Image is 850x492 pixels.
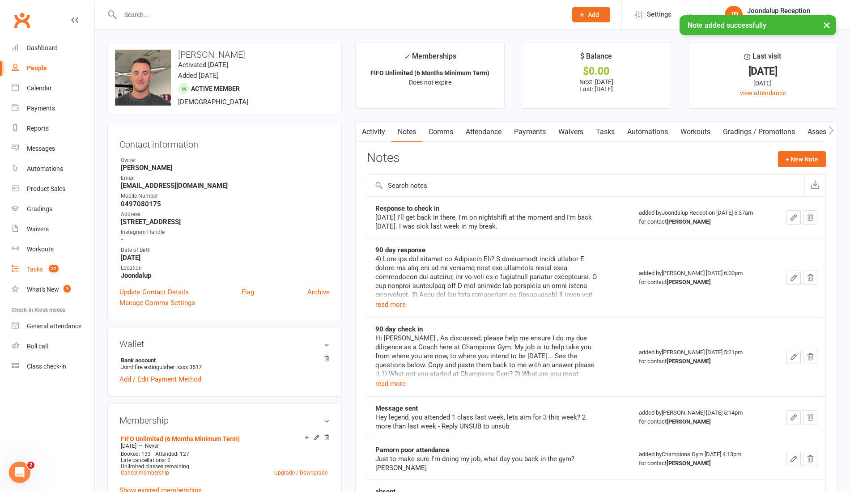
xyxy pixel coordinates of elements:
[12,78,94,98] a: Calendar
[12,356,94,377] a: Class kiosk mode
[27,225,49,233] div: Waivers
[674,122,717,142] a: Workouts
[717,122,801,142] a: Gradings / Promotions
[119,287,189,297] a: Update Contact Details
[639,408,766,426] div: added by [PERSON_NAME] [DATE] 5:14pm
[639,217,766,226] div: for contact
[119,356,330,372] li: Joint fire extinguisher
[375,454,599,472] div: Just to make sure I'm doing my job, what day you back in the gym? [PERSON_NAME]
[391,122,422,142] a: Notes
[119,416,330,425] h3: Membership
[121,357,325,364] strong: Bank account
[12,139,94,159] a: Messages
[12,316,94,336] a: General attendance kiosk mode
[375,246,425,254] strong: 90 day response
[121,470,169,476] a: Cancel membership
[530,78,663,93] p: Next: [DATE] Last: [DATE]
[27,462,34,469] span: 2
[375,299,406,310] button: read more
[119,339,330,349] h3: Wallet
[747,7,825,15] div: Joondalup Reception
[27,185,65,192] div: Product Sales
[667,460,711,467] strong: [PERSON_NAME]
[178,98,248,106] span: [DEMOGRAPHIC_DATA]
[725,6,743,24] div: JR
[27,44,58,51] div: Dashboard
[307,287,330,297] a: Archive
[588,11,599,18] span: Add
[27,125,49,132] div: Reports
[667,418,711,425] strong: [PERSON_NAME]
[12,98,94,119] a: Payments
[639,417,766,426] div: for contact
[621,122,674,142] a: Automations
[375,213,599,231] div: [DATE] I'll get back in there, I'm on nightshift at the moment and I'm back [DATE]. I was sick la...
[530,67,663,76] div: $0.00
[667,279,711,285] strong: [PERSON_NAME]
[404,51,456,67] div: Memberships
[121,246,330,254] div: Date of Birth
[778,151,826,167] button: + New Note
[819,15,835,34] button: ×
[27,145,55,152] div: Messages
[580,51,612,67] div: $ Balance
[121,271,330,280] strong: Joondalup
[177,364,202,370] span: xxxx 3517
[639,208,766,226] div: added by Joondalup Reception [DATE] 5:37am
[27,266,43,273] div: Tasks
[11,9,33,31] a: Clubworx
[27,246,54,253] div: Workouts
[27,363,66,370] div: Class check-in
[191,85,240,92] span: Active member
[12,239,94,259] a: Workouts
[747,15,825,23] div: Champion [PERSON_NAME]
[639,348,766,366] div: added by [PERSON_NAME] [DATE] 5:21pm
[370,69,489,76] strong: FIFO Unlimited (6 Months Minimum Term)
[178,72,219,80] time: Added [DATE]
[375,446,449,454] strong: Pamorn poor attendance
[121,254,330,262] strong: [DATE]
[9,462,30,483] iframe: Intercom live chat
[590,122,621,142] a: Tasks
[680,15,836,35] div: Note added successfully
[121,435,240,442] a: FIFO Unlimited (6 Months Minimum Term)
[121,451,151,457] span: Booked: 133
[639,269,766,287] div: added by [PERSON_NAME] [DATE] 6:00pm
[552,122,590,142] a: Waivers
[178,61,228,69] time: Activated [DATE]
[639,459,766,468] div: for contact
[121,457,327,463] div: Late cancellations: 2
[121,210,330,219] div: Address
[375,378,406,389] button: read more
[27,343,48,350] div: Roll call
[12,219,94,239] a: Waivers
[508,122,552,142] a: Payments
[375,325,423,333] strong: 90 day check in
[121,443,136,449] span: [DATE]
[155,451,189,457] span: Attended: 127
[740,89,786,97] a: view attendance
[12,336,94,356] a: Roll call
[27,85,52,92] div: Calendar
[121,218,330,226] strong: [STREET_ADDRESS]
[121,156,330,165] div: Owner
[64,285,71,293] span: 1
[121,228,330,237] div: Instagram Handle
[667,218,711,225] strong: [PERSON_NAME]
[375,204,439,212] strong: Response to check in
[27,105,55,112] div: Payments
[459,122,508,142] a: Attendance
[115,50,334,59] h3: [PERSON_NAME]
[121,264,330,272] div: Location
[375,413,599,431] div: Hey legend, you attended 1 class last week, lets aim for 3 this week? 2 more than last week - Rep...
[49,265,59,272] span: 22
[367,151,399,167] h3: Notes
[118,8,561,21] input: Search...
[375,334,599,450] div: Hi [PERSON_NAME] , As discussed, please help me ensure I do my due diligence as a Coach here at C...
[12,259,94,280] a: Tasks 22
[639,357,766,366] div: for contact
[697,78,829,88] div: [DATE]
[12,38,94,58] a: Dashboard
[572,7,610,22] button: Add
[639,450,766,468] div: added by Champions Gym [DATE] 4:13pm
